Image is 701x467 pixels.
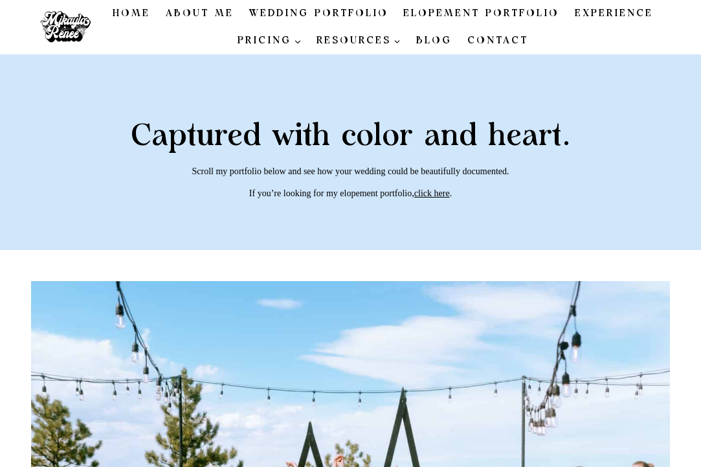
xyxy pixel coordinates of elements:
h2: Captured with color and heart. [104,122,597,151]
span: RESOURCES [317,33,401,49]
p: Scroll my portfolio below and see how your wedding could be beautifully documented. If you’re loo... [104,166,597,198]
a: Contact [460,27,536,54]
a: click here [414,188,450,198]
a: RESOURCES [309,27,408,54]
a: PRICING [230,27,309,54]
span: PRICING [238,33,301,49]
a: Blog [408,27,460,54]
img: Mikayla Renee Photo [33,5,98,50]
